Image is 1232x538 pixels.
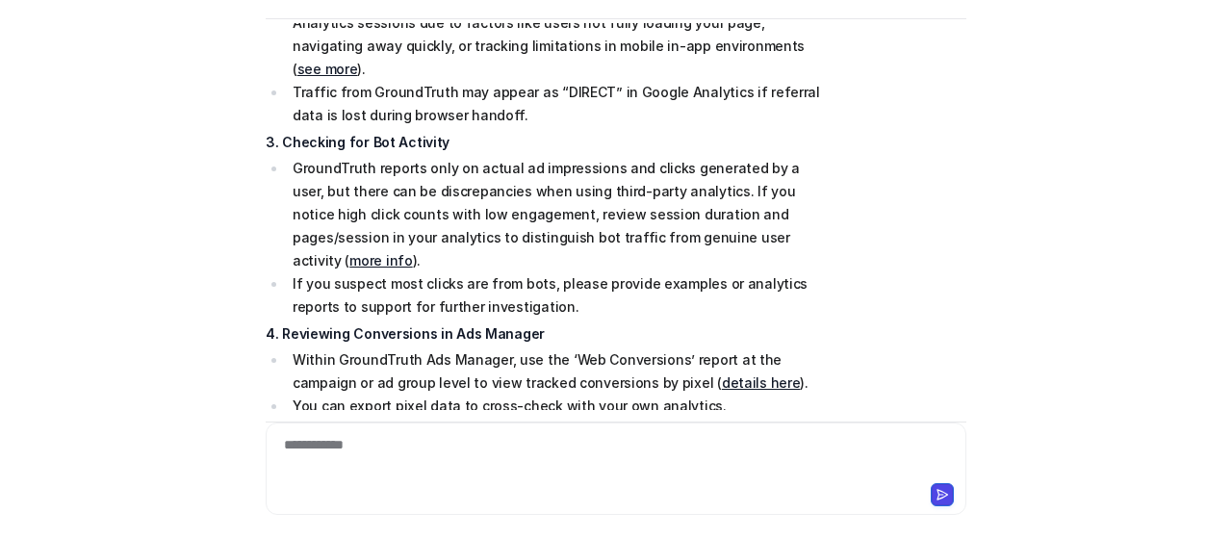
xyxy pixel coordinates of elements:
[287,395,829,418] li: You can export pixel data to cross-check with your own analytics.
[287,157,829,272] li: GroundTruth reports only on actual ad impressions and clicks generated by a user, but there can b...
[287,272,829,319] li: If you suspect most clicks are from bots, please provide examples or analytics reports to support...
[287,81,829,127] li: Traffic from GroundTruth may appear as “DIRECT” in Google Analytics if referral data is lost duri...
[297,61,358,77] a: see more
[349,252,412,269] a: more info
[266,134,449,150] strong: 3. Checking for Bot Activity
[266,325,545,342] strong: 4. Reviewing Conversions in Ads Manager
[287,348,829,395] li: Within GroundTruth Ads Manager, use the ‘Web Conversions’ report at the campaign or ad group leve...
[722,374,801,391] a: details here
